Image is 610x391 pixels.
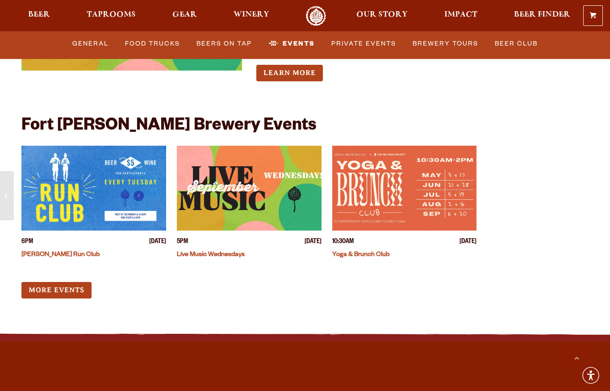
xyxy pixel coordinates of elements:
[332,238,354,247] span: 10:30AM
[177,146,322,231] a: View event details
[491,34,541,54] a: Beer Club
[356,11,408,18] span: Our Story
[22,6,56,26] a: Beer
[193,34,255,54] a: Beers on Tap
[87,11,136,18] span: Taprooms
[228,6,275,26] a: Winery
[167,6,203,26] a: Gear
[508,6,576,26] a: Beer Finder
[409,34,482,54] a: Brewery Tours
[21,238,33,247] span: 6PM
[332,146,477,231] a: View event details
[21,117,316,137] h2: Fort [PERSON_NAME] Brewery Events
[121,34,184,54] a: Food Trucks
[177,252,245,259] a: Live Music Wednesdays
[69,34,112,54] a: General
[581,366,601,385] div: Accessibility Menu
[172,11,197,18] span: Gear
[21,282,92,299] a: More Events (opens in a new window)
[514,11,570,18] span: Beer Finder
[444,11,477,18] span: Impact
[351,6,414,26] a: Our Story
[28,11,50,18] span: Beer
[234,11,269,18] span: Winery
[177,238,188,247] span: 5PM
[265,34,318,54] a: Events
[332,252,389,259] a: Yoga & Brunch Club
[21,146,166,231] a: View event details
[81,6,142,26] a: Taprooms
[299,6,333,26] a: Odell Home
[439,6,483,26] a: Impact
[328,34,400,54] a: Private Events
[21,252,100,259] a: [PERSON_NAME] Run Club
[305,238,322,247] span: [DATE]
[565,346,588,369] a: Scroll to top
[256,65,323,81] a: Learn more about Live Music Sundays
[149,238,166,247] span: [DATE]
[460,238,476,247] span: [DATE]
